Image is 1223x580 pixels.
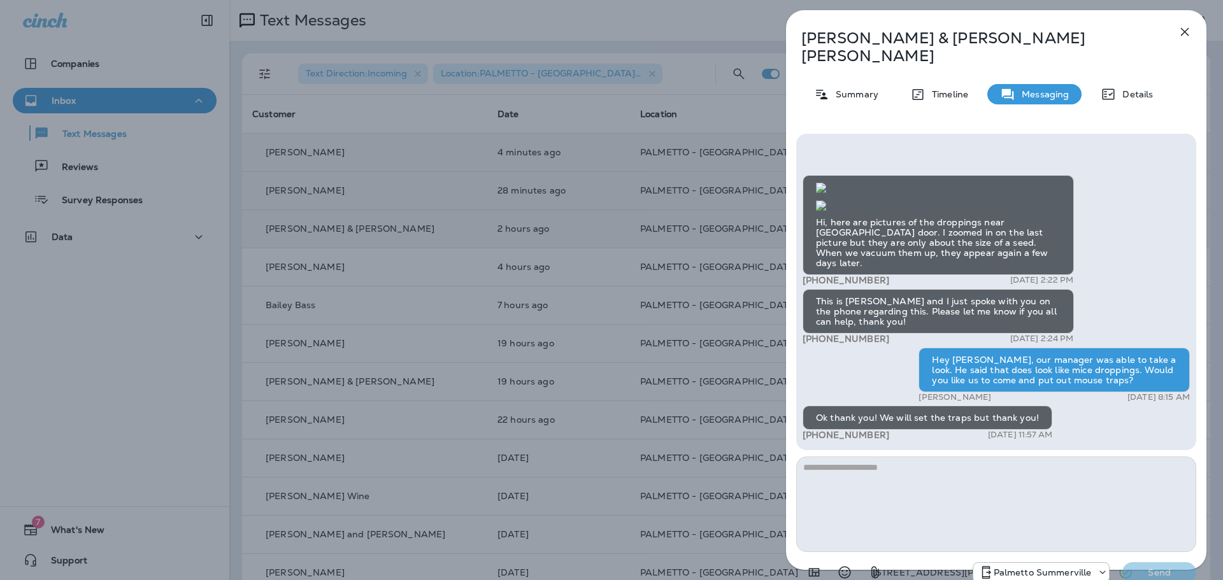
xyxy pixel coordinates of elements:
[816,183,826,193] img: twilio-download
[803,429,889,441] span: [PHONE_NUMBER]
[803,274,889,286] span: [PHONE_NUMBER]
[1015,89,1069,99] p: Messaging
[801,29,1149,65] p: [PERSON_NAME] & [PERSON_NAME] [PERSON_NAME]
[829,89,878,99] p: Summary
[1127,392,1190,402] p: [DATE] 8:15 AM
[803,175,1074,275] div: Hi, here are pictures of the droppings near [GEOGRAPHIC_DATA] door. I zoomed in on the last pictu...
[1010,275,1074,285] p: [DATE] 2:22 PM
[988,430,1052,440] p: [DATE] 11:57 AM
[973,565,1110,580] div: +1 (843) 594-2691
[816,201,826,211] img: twilio-download
[803,406,1052,430] div: Ok thank you! We will set the traps but thank you!
[919,348,1190,392] div: Hey [PERSON_NAME], our manager was able to take a look. He said that does look like mice dropping...
[1010,334,1074,344] p: [DATE] 2:24 PM
[803,333,889,344] span: [PHONE_NUMBER]
[919,392,991,402] p: [PERSON_NAME]
[803,289,1074,334] div: This is [PERSON_NAME] and I just spoke with you on the phone regarding this. Please let me know i...
[994,567,1092,577] p: Palmetto Summerville
[1116,89,1153,99] p: Details
[926,89,968,99] p: Timeline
